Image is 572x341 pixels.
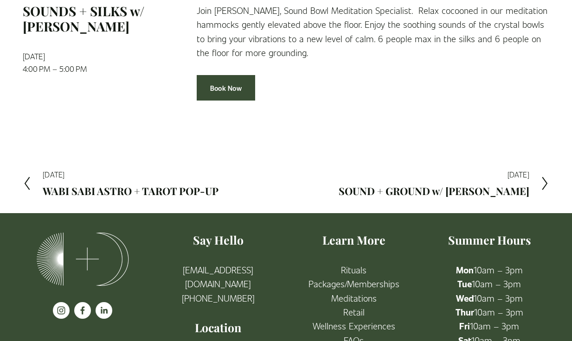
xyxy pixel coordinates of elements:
[59,63,87,74] time: 5:00 PM
[158,320,278,335] h4: Location
[43,186,219,196] h2: WABI SABI ASTRO + TAROT POP-UP
[456,292,474,304] strong: Wed
[308,277,399,290] a: Packages/Memberships
[331,291,377,305] a: Meditations
[294,232,414,248] h4: Learn More
[339,171,549,196] a: [DATE] SOUND + GROUND w/ [PERSON_NAME]
[339,186,529,196] h2: SOUND + GROUND w/ [PERSON_NAME]
[197,75,256,101] a: Book Now
[182,291,255,305] a: [PHONE_NUMBER]
[459,320,470,332] strong: Fri
[348,305,365,319] a: etail
[456,264,474,276] strong: Mon
[339,171,529,178] div: [DATE]
[430,232,549,248] h4: Summer Hours
[96,302,112,319] a: LinkedIn
[158,232,278,248] h4: Say Hello
[74,302,91,319] a: facebook-unauth
[313,319,395,333] a: Wellness Experiences
[43,171,219,178] div: [DATE]
[158,263,278,291] a: [EMAIL_ADDRESS][DOMAIN_NAME]
[23,171,219,196] a: [DATE] WABI SABI ASTRO + TAROT POP-UP
[456,306,474,318] strong: Thur
[23,51,45,61] time: [DATE]
[341,263,366,277] a: Rituals
[197,3,549,59] p: Join [PERSON_NAME], Sound Bowl Meditation Specialist. Relax cocooned in our meditation hammocks g...
[53,302,70,319] a: instagram-unauth
[23,63,50,74] time: 4:00 PM
[457,278,472,290] strong: Tue
[23,3,180,34] h1: SOUNDS + SILKS w/ [PERSON_NAME]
